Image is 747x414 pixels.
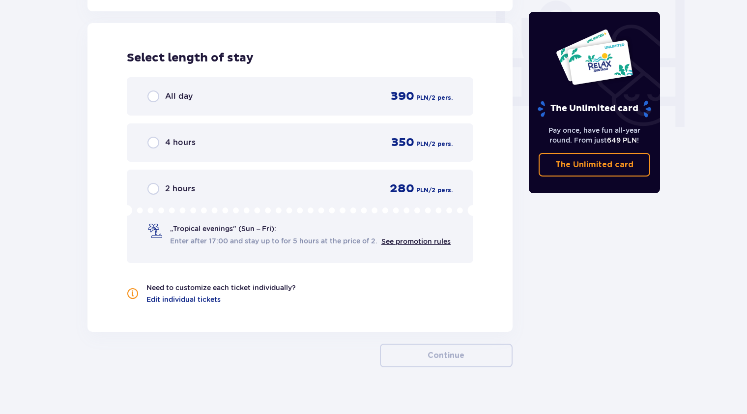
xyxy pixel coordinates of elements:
span: 4 hours [165,137,196,148]
a: See promotion rules [381,237,451,245]
span: PLN [416,140,429,148]
img: Two entry cards to Suntago with the word 'UNLIMITED RELAX', featuring a white background with tro... [555,29,633,86]
span: All day [165,91,193,102]
h2: Select length of stay [127,51,473,65]
p: The Unlimited card [555,159,633,170]
p: The Unlimited card [537,100,652,118]
span: 280 [390,181,414,196]
p: Continue [428,350,464,361]
span: / 2 pers. [429,140,453,148]
span: 2 hours [165,183,195,194]
span: / 2 pers. [429,93,453,102]
a: The Unlimited card [539,153,651,177]
span: PLN [416,186,429,195]
p: Pay once, have fun all-year round. From just ! [539,125,651,145]
span: Enter after 17:00 and stay up to for 5 hours at the price of 2. [170,236,377,246]
span: 649 PLN [607,136,637,144]
button: Continue [380,344,513,367]
span: „Tropical evenings" (Sun – Fri): [170,224,276,234]
a: Edit individual tickets [146,295,221,304]
span: / 2 pers. [429,186,453,195]
span: 390 [391,89,414,104]
span: 350 [391,135,414,150]
p: Need to customize each ticket individually? [146,283,296,293]
span: PLN [416,93,429,102]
